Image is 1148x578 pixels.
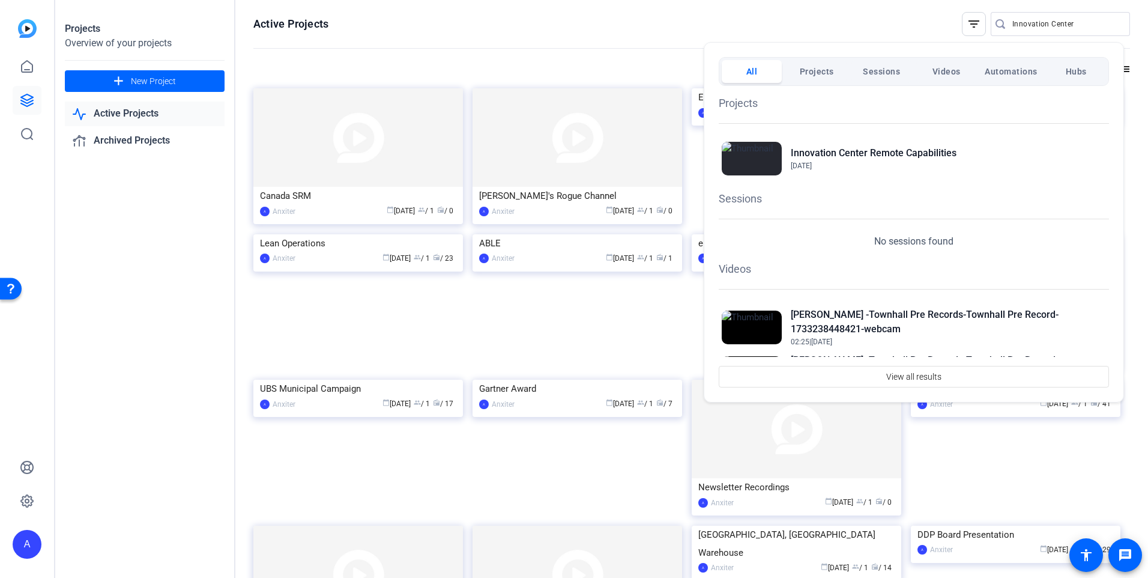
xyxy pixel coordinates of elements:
[719,95,1109,111] h1: Projects
[985,61,1038,82] span: Automations
[874,234,953,249] p: No sessions found
[932,61,961,82] span: Videos
[722,311,782,344] img: Thumbnail
[719,261,1109,277] h1: Videos
[791,146,956,160] h2: Innovation Center Remote Capabilities
[719,366,1109,388] button: View all results
[791,308,1106,336] h2: [PERSON_NAME] -Townhall Pre Records-Townhall Pre Record-1733238448421-webcam
[1066,61,1087,82] span: Hubs
[791,353,1106,382] h2: [PERSON_NAME] -Townhall Pre Records-Townhall Pre Record-1733238448420-screen
[809,338,811,346] span: |
[863,61,900,82] span: Sessions
[746,61,758,82] span: All
[791,162,812,170] span: [DATE]
[886,365,941,388] span: View all results
[811,338,832,346] span: [DATE]
[791,338,809,346] span: 02:25
[722,356,782,390] img: Thumbnail
[800,61,834,82] span: Projects
[719,190,1109,207] h1: Sessions
[722,142,782,175] img: Thumbnail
